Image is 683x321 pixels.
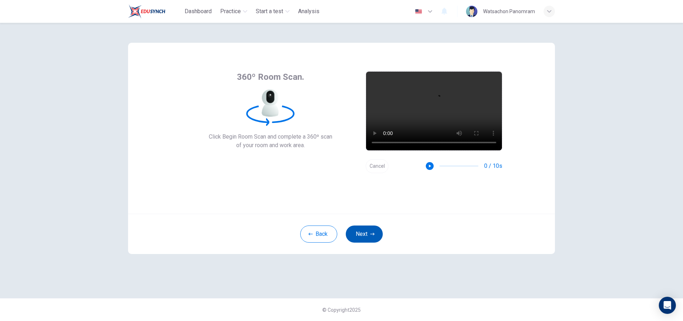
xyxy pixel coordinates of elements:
[366,159,388,173] button: Cancel
[128,4,165,19] img: Train Test logo
[659,297,676,314] div: Open Intercom Messenger
[253,5,292,18] button: Start a test
[217,5,250,18] button: Practice
[322,307,361,313] span: © Copyright 2025
[220,7,241,16] span: Practice
[185,7,212,16] span: Dashboard
[298,7,319,16] span: Analysis
[300,226,337,243] button: Back
[346,226,383,243] button: Next
[414,9,423,14] img: en
[209,133,332,141] span: Click Begin Room Scan and complete a 360º scan
[483,7,535,16] div: Watsachon Panomram
[182,5,215,18] button: Dashboard
[466,6,477,17] img: Profile picture
[128,4,182,19] a: Train Test logo
[237,71,304,83] span: 360º Room Scan.
[295,5,322,18] button: Analysis
[209,141,332,150] span: of your room and work area.
[256,7,283,16] span: Start a test
[484,162,502,170] span: 0 / 10s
